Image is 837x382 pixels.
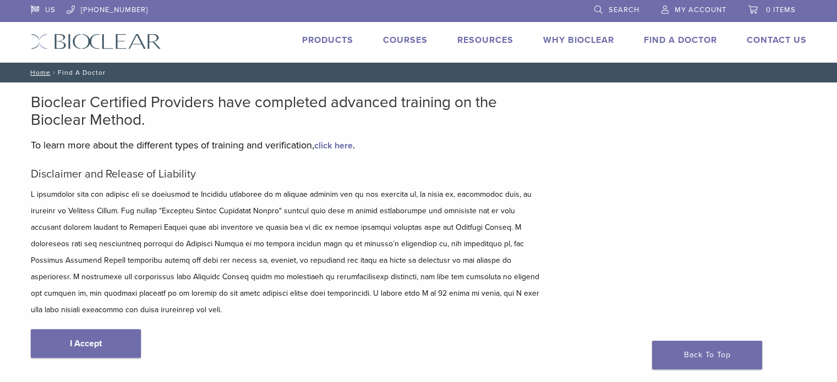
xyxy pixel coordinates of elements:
a: Home [27,69,51,76]
a: Contact Us [747,35,807,46]
a: Find A Doctor [644,35,717,46]
a: I Accept [31,329,141,358]
span: 0 items [766,5,796,14]
a: Why Bioclear [543,35,614,46]
a: click here [314,140,353,151]
p: To learn more about the different types of training and verification, . [31,137,543,153]
a: Resources [457,35,513,46]
h2: Bioclear Certified Providers have completed advanced training on the Bioclear Method. [31,93,543,129]
a: Back To Top [652,341,762,369]
span: / [51,70,58,75]
a: Products [302,35,353,46]
span: My Account [675,5,726,14]
nav: Find A Doctor [23,63,815,82]
p: L ipsumdolor sita con adipisc eli se doeiusmod te Incididu utlaboree do m aliquae adminim ven qu ... [31,186,543,318]
a: Courses [383,35,428,46]
h5: Disclaimer and Release of Liability [31,168,543,181]
img: Bioclear [31,34,161,49]
span: Search [609,5,639,14]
